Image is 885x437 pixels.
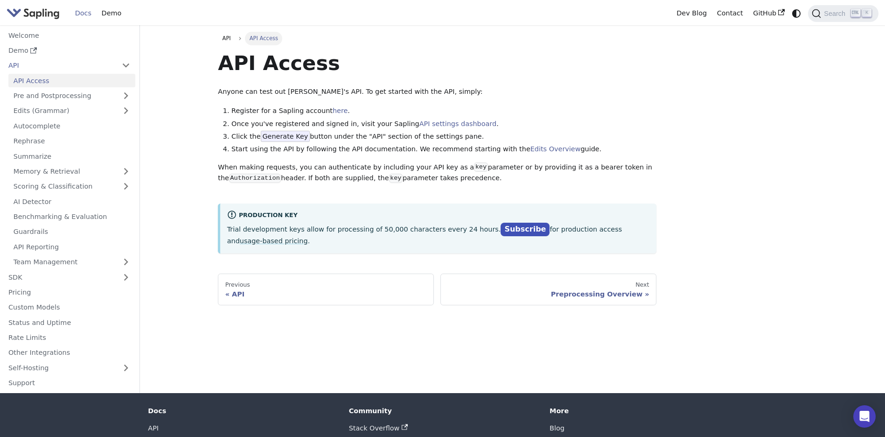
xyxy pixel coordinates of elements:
[3,301,135,314] a: Custom Models
[218,274,656,305] nav: Docs pages
[117,59,135,72] button: Collapse sidebar category 'API'
[3,331,135,345] a: Rate Limits
[231,119,656,130] li: Once you've registered and signed in, visit your Sapling .
[218,50,656,76] h1: API Access
[8,195,135,208] a: AI Detector
[218,32,235,45] a: API
[712,6,748,21] a: Contact
[501,223,550,236] a: Subscribe
[671,6,711,21] a: Dev Blog
[3,361,135,374] a: Self-Hosting
[8,255,135,269] a: Team Management
[8,225,135,239] a: Guardrails
[349,407,537,415] div: Community
[227,223,650,247] p: Trial development keys allow for processing of 50,000 characters every 24 hours. for production a...
[97,6,126,21] a: Demo
[440,274,656,305] a: NextPreprocessing Overview
[550,424,564,432] a: Blog
[8,210,135,224] a: Benchmarking & Evaluation
[448,281,649,289] div: Next
[8,165,135,178] a: Memory & Retrieval
[231,144,656,155] li: Start using the API by following the API documentation. We recommend starting with the guide.
[218,274,434,305] a: PreviousAPI
[3,270,117,284] a: SDK
[7,7,60,20] img: Sapling.ai
[474,162,488,172] code: key
[808,5,878,22] button: Search (Ctrl+K)
[821,10,851,17] span: Search
[448,290,649,298] div: Preprocessing Overview
[8,134,135,148] a: Rephrase
[227,210,650,221] div: Production Key
[261,131,310,142] span: Generate Key
[8,89,135,103] a: Pre and Postprocessing
[3,59,117,72] a: API
[389,174,403,183] code: key
[3,346,135,359] a: Other Integrations
[349,424,408,432] a: Stack Overflow
[148,407,335,415] div: Docs
[3,376,135,390] a: Support
[550,407,737,415] div: More
[148,424,159,432] a: API
[862,9,871,17] kbd: K
[3,316,135,329] a: Status and Uptime
[117,270,135,284] button: Expand sidebar category 'SDK'
[231,106,656,117] li: Register for a Sapling account .
[70,6,97,21] a: Docs
[3,28,135,42] a: Welcome
[225,290,427,298] div: API
[218,32,656,45] nav: Breadcrumbs
[240,237,308,245] a: usage-based pricing
[229,174,281,183] code: Authorization
[853,405,876,428] div: Open Intercom Messenger
[225,281,427,289] div: Previous
[8,149,135,163] a: Summarize
[218,162,656,184] p: When making requests, you can authenticate by including your API key as a parameter or by providi...
[7,7,63,20] a: Sapling.ai
[3,286,135,299] a: Pricing
[8,180,135,193] a: Scoring & Classification
[8,119,135,133] a: Autocomplete
[245,32,282,45] span: API Access
[333,107,348,114] a: here
[3,44,135,57] a: Demo
[223,35,231,42] span: API
[530,145,581,153] a: Edits Overview
[8,240,135,254] a: API Reporting
[790,7,803,20] button: Switch between dark and light mode (currently system mode)
[231,131,656,142] li: Click the button under the "API" section of the settings pane.
[218,86,656,98] p: Anyone can test out [PERSON_NAME]'s API. To get started with the API, simply:
[748,6,789,21] a: GitHub
[419,120,496,127] a: API settings dashboard
[8,74,135,87] a: API Access
[8,104,135,118] a: Edits (Grammar)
